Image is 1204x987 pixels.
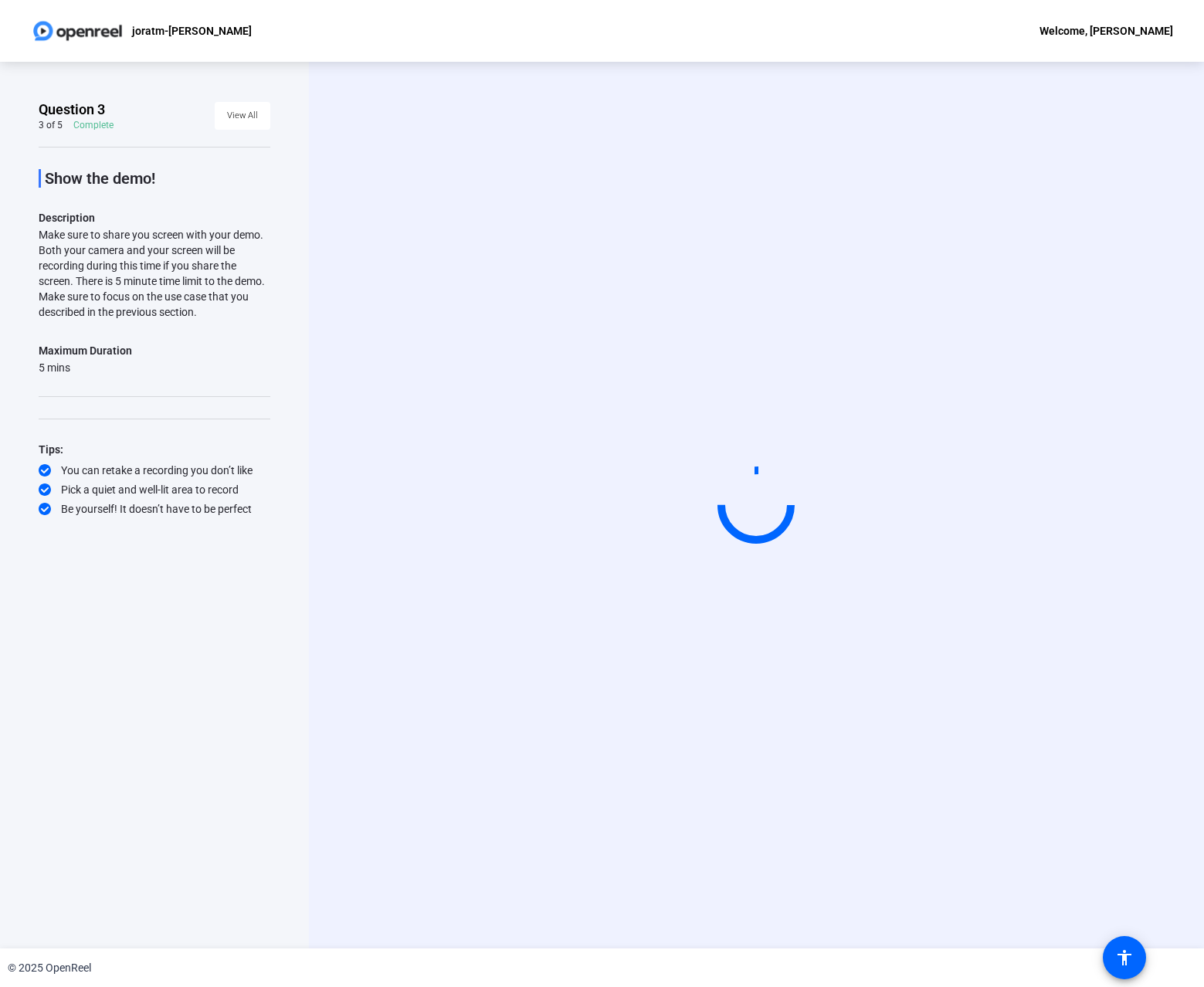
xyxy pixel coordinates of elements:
[215,102,270,130] button: View All
[39,440,270,459] div: Tips:
[31,15,124,46] img: OpenReel logo
[8,960,91,976] div: © 2025 OpenReel
[39,227,270,320] div: Make sure to share you screen with your demo. Both your camera and your screen will be recording ...
[132,22,252,40] p: joratm-[PERSON_NAME]
[39,482,270,497] div: Pick a quiet and well-lit area to record
[39,209,270,227] p: Description
[45,169,270,188] p: Show the demo!
[39,100,105,119] span: Question 3
[73,119,114,131] div: Complete
[39,119,63,131] div: 3 of 5
[39,463,270,478] div: You can retake a recording you don’t like
[39,360,132,375] div: 5 mins
[1040,22,1173,40] div: Welcome, [PERSON_NAME]
[39,341,132,360] div: Maximum Duration
[39,501,270,517] div: Be yourself! It doesn’t have to be perfect
[227,104,258,127] span: View All
[1115,948,1134,967] mat-icon: accessibility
